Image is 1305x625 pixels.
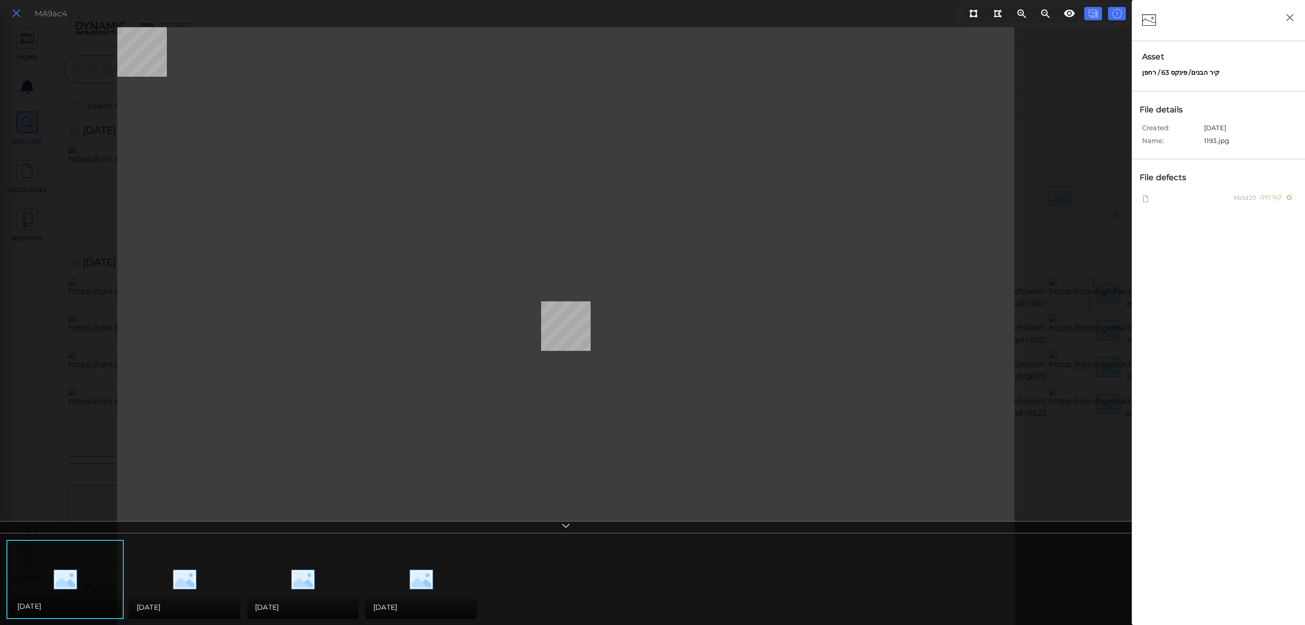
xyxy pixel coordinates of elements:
[1263,580,1298,618] iframe: Chat
[1137,169,1199,186] div: File defects
[129,563,327,595] img: https://cdn.diglobal.tech/width210/3922/1584.jpg?asgd=3922
[255,601,279,613] span: [DATE]
[9,563,207,595] img: https://cdn.diglobal.tech/width210/3922/1202.jpg?asgd=3922
[1260,191,1282,203] span: קורוזיה
[1204,123,1226,136] span: [DATE]
[1137,191,1300,204] div: קורוזיהMz1d20
[1142,68,1219,78] span: קיר הבנים/ פינקס 63 / רחפן
[137,601,160,613] span: [DATE]
[1234,191,1256,203] span: Mz1d20
[1137,101,1196,118] div: File details
[373,601,397,613] span: [DATE]
[1142,51,1295,63] span: Asset
[35,8,67,20] div: MA9ac4
[1142,136,1202,149] span: Name:
[1142,123,1202,136] span: Created:
[17,600,41,612] span: [DATE]
[247,563,446,595] img: https://cdn.diglobal.tech/width210/3922/1068.jpg?asgd=3922
[1204,136,1229,149] span: 1193.jpg
[365,563,562,595] img: https://cdn.diglobal.tech/width210/3922/1184.jpg?asgd=3922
